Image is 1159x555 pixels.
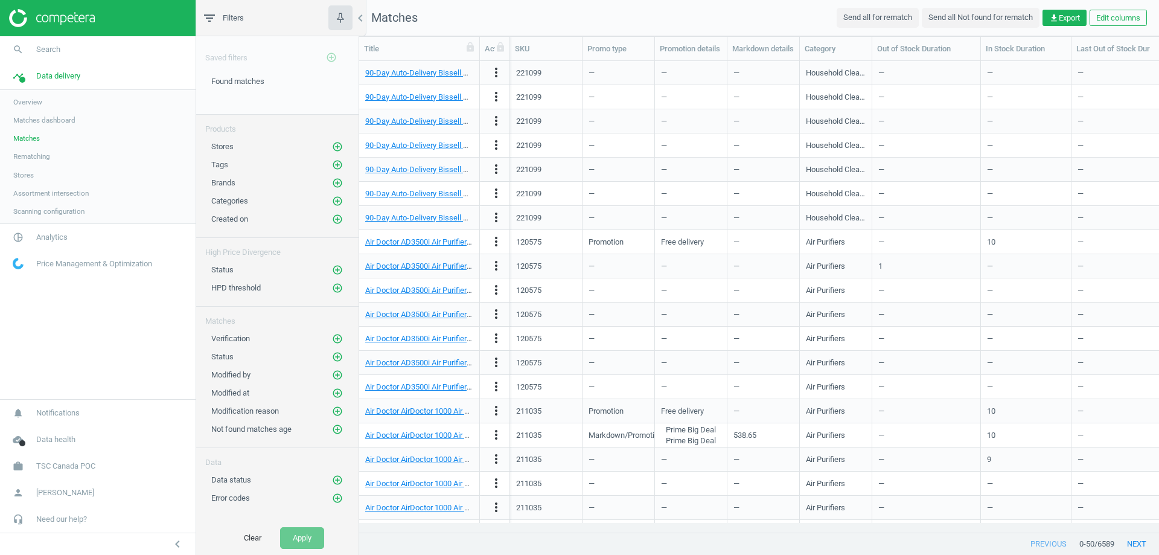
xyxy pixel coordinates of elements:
[365,334,496,343] a: Air Doctor AD3500i Air Purifier | by TSC
[516,285,541,296] div: 120575
[733,473,793,494] div: —
[733,430,756,441] div: 538.65
[661,376,721,397] div: —
[516,116,541,127] div: 221099
[878,86,974,107] div: —
[589,304,648,325] div: —
[211,265,234,274] span: Status
[7,402,30,425] i: notifications
[489,234,503,249] i: more_vert
[922,8,1039,27] button: Send all Not found for rematch
[733,304,793,325] div: —
[319,45,343,70] button: add_circle_outline
[516,92,541,103] div: 221099
[661,352,721,373] div: —
[661,183,721,204] div: —
[878,328,974,349] div: —
[661,207,721,228] div: —
[733,449,793,470] div: —
[371,10,418,25] span: Matches
[331,423,343,435] button: add_circle_outline
[489,379,503,394] i: more_vert
[589,183,648,204] div: —
[36,487,94,498] span: [PERSON_NAME]
[211,406,279,415] span: Modification reason
[489,138,503,152] i: more_vert
[806,382,845,393] div: Air Purifiers
[661,406,704,417] span: Free delivery
[733,280,793,301] div: —
[733,328,793,349] div: —
[211,196,248,205] span: Categories
[516,406,541,417] div: 211035
[516,140,541,151] div: 221099
[878,62,974,83] div: —
[364,43,474,54] div: Title
[13,258,24,269] img: wGWNvw8QSZomAAAAABJRU5ErkJggg==
[489,186,503,201] i: more_vert
[733,111,793,132] div: —
[489,331,503,347] button: more_vert
[589,449,648,470] div: —
[489,403,503,419] button: more_vert
[987,86,1065,107] div: —
[489,500,503,515] i: more_vert
[162,536,193,552] button: chevron_left
[878,473,974,494] div: —
[7,508,30,531] i: headset_mic
[733,86,793,107] div: —
[331,195,343,207] button: add_circle_outline
[987,135,1065,156] div: —
[36,232,68,243] span: Analytics
[806,285,845,296] div: Air Purifiers
[733,352,793,373] div: —
[331,264,343,276] button: add_circle_outline
[489,89,503,104] i: more_vert
[353,11,368,25] i: chevron_left
[365,503,518,512] a: Air Doctor AirDoctor 1000 Air Purifier | by TSC
[365,455,518,464] a: Air Doctor AirDoctor 1000 Air Purifier | by TSC
[332,214,343,225] i: add_circle_outline
[331,387,343,399] button: add_circle_outline
[36,514,87,525] span: Need our help?
[806,188,866,199] div: Household Cleaning Supplies
[987,237,995,248] div: 10
[589,376,648,397] div: —
[661,425,721,446] span: Prime Big Deal Prime Big Deal
[331,141,343,153] button: add_circle_outline
[516,237,541,248] div: 120575
[733,255,793,277] div: —
[196,238,359,258] div: High Price Divergence
[878,111,974,132] div: —
[331,159,343,171] button: add_circle_outline
[211,370,251,379] span: Modified by
[489,210,503,225] i: more_vert
[36,258,152,269] span: Price Management & Optimization
[661,86,721,107] div: —
[489,283,503,298] button: more_vert
[489,428,503,442] i: more_vert
[489,403,503,418] i: more_vert
[332,388,343,399] i: add_circle_outline
[202,11,217,25] i: filter_list
[589,352,648,373] div: —
[878,261,883,272] div: 1
[7,455,30,478] i: work
[332,196,343,207] i: add_circle_outline
[489,500,503,516] button: more_vert
[987,328,1065,349] div: —
[13,97,42,107] span: Overview
[733,159,793,180] div: —
[331,177,343,189] button: add_circle_outline
[170,537,185,551] i: chevron_left
[13,152,50,161] span: Rematching
[9,9,95,27] img: ajHJNr6hYgQAAAAASUVORK5CYII=
[878,304,974,325] div: —
[365,431,518,440] a: Air Doctor AirDoctor 1000 Air Purifier | by TSC
[365,382,496,391] a: Air Doctor AD3500i Air Purifier | by TSC
[489,307,503,321] i: more_vert
[36,71,80,82] span: Data delivery
[365,479,518,488] a: Air Doctor AirDoctor 1000 Air Purifier | by TSC
[211,178,235,187] span: Brands
[489,114,503,128] i: more_vert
